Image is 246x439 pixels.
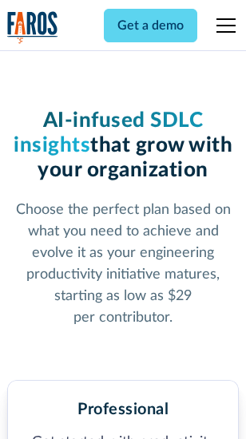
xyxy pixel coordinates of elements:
h1: that grow with your organization [7,109,239,184]
span: AI-infused SDLC insights [14,110,203,156]
div: menu [207,6,239,45]
img: Logo of the analytics and reporting company Faros. [7,11,58,44]
p: Choose the perfect plan based on what you need to achieve and evolve it as your engineering produ... [7,200,239,329]
a: Get a demo [104,9,197,42]
a: home [7,11,58,44]
h2: Professional [77,400,169,419]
